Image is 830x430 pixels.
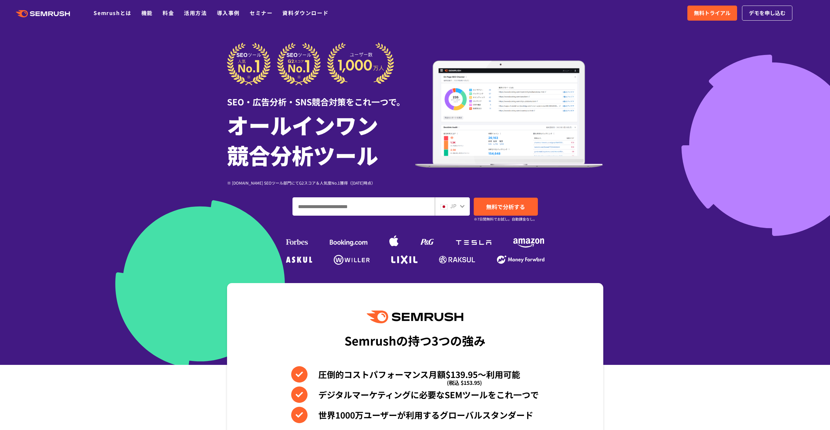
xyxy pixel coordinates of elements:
[291,366,539,383] li: 圧倒的コストパフォーマンス月額$139.95〜利用可能
[217,9,240,17] a: 導入事例
[291,407,539,423] li: 世界1000万ユーザーが利用するグローバルスタンダード
[227,180,415,186] div: ※ [DOMAIN_NAME] SEOツール部門にてG2スコア＆人気度No.1獲得（[DATE]時点）
[293,198,434,215] input: ドメイン、キーワードまたはURLを入力してください
[291,386,539,403] li: デジタルマーケティングに必要なSEMツールをこれ一つで
[474,216,537,222] small: ※7日間無料でお試し。自動課金なし。
[687,6,737,21] a: 無料トライアル
[163,9,174,17] a: 料金
[282,9,328,17] a: 資料ダウンロード
[184,9,207,17] a: 活用方法
[749,9,786,17] span: デモを申し込む
[367,311,463,323] img: Semrush
[450,202,456,210] span: JP
[447,374,482,391] span: (税込 $153.95)
[694,9,731,17] span: 無料トライアル
[227,110,415,170] h1: オールインワン 競合分析ツール
[344,328,486,352] div: Semrushの持つ3つの強み
[94,9,131,17] a: Semrushとは
[742,6,792,21] a: デモを申し込む
[227,85,415,108] div: SEO・広告分析・SNS競合対策をこれ一つで。
[486,203,525,211] span: 無料で分析する
[250,9,273,17] a: セミナー
[141,9,153,17] a: 機能
[474,198,538,216] a: 無料で分析する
